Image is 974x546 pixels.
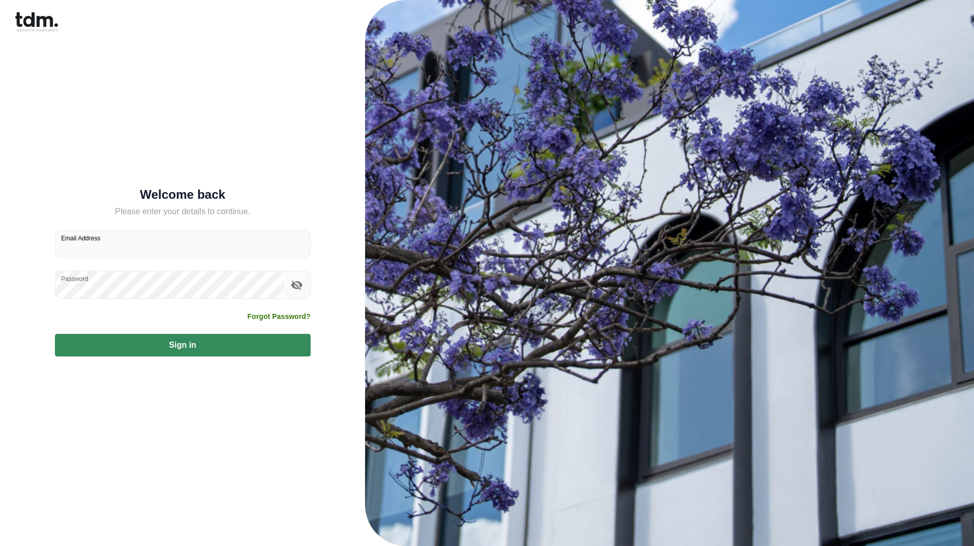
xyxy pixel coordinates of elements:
[61,234,101,242] label: Email Address
[61,274,88,283] label: Password
[288,276,305,294] button: toggle password visibility
[247,311,311,322] a: Forgot Password?
[55,205,311,218] h5: Please enter your details to continue.
[55,190,311,200] h5: Welcome back
[55,334,311,356] button: Sign in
